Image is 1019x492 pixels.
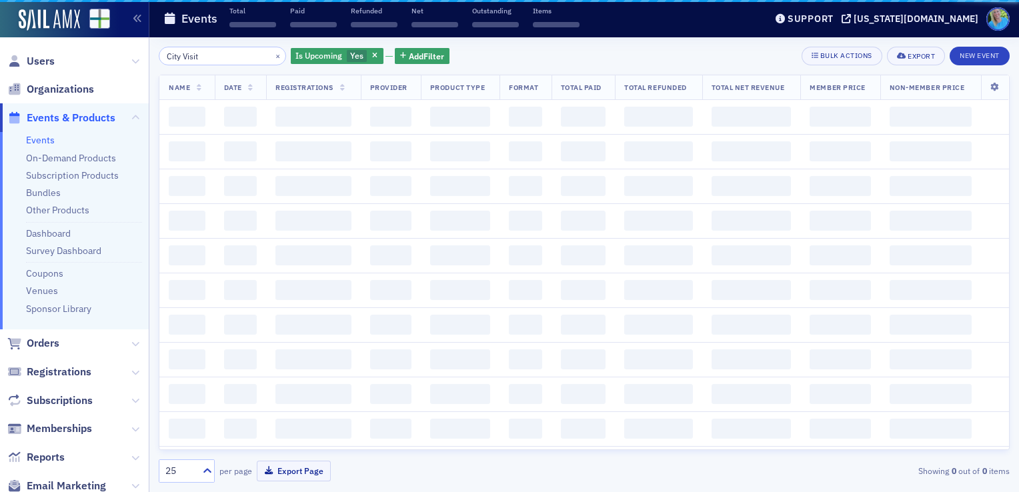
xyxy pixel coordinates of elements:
span: ‌ [224,245,257,265]
h1: Events [181,11,217,27]
span: ‌ [275,419,351,439]
span: ‌ [890,245,972,265]
button: AddFilter [395,48,449,65]
span: ‌ [561,349,606,369]
img: SailAMX [89,9,110,29]
span: ‌ [169,211,205,231]
span: ‌ [430,141,490,161]
a: Venues [26,285,58,297]
span: Format [509,83,538,92]
span: ‌ [275,245,351,265]
span: Add Filter [409,50,444,62]
span: ‌ [712,315,792,335]
span: ‌ [509,211,542,231]
span: ‌ [275,211,351,231]
span: ‌ [890,280,972,300]
span: ‌ [624,349,692,369]
span: ‌ [712,245,792,265]
span: ‌ [224,315,257,335]
span: ‌ [509,419,542,439]
span: ‌ [810,141,870,161]
span: ‌ [169,176,205,196]
span: ‌ [430,280,490,300]
span: ‌ [561,107,606,127]
a: Subscription Products [26,169,119,181]
span: Reports [27,450,65,465]
span: Orders [27,336,59,351]
div: Support [788,13,834,25]
span: ‌ [411,22,458,27]
span: Member Price [810,83,865,92]
button: Export [887,47,945,65]
span: ‌ [810,176,870,196]
span: ‌ [712,176,792,196]
span: ‌ [624,280,692,300]
span: ‌ [472,22,519,27]
span: ‌ [890,419,972,439]
span: Provider [370,83,407,92]
span: ‌ [509,384,542,404]
span: ‌ [890,211,972,231]
span: Is Upcoming [295,50,342,61]
span: ‌ [561,280,606,300]
span: ‌ [370,107,411,127]
span: ‌ [430,349,490,369]
span: ‌ [509,245,542,265]
span: ‌ [351,22,397,27]
span: ‌ [430,211,490,231]
span: ‌ [275,141,351,161]
a: Bundles [26,187,61,199]
a: Other Products [26,204,89,216]
span: ‌ [509,315,542,335]
a: Coupons [26,267,63,279]
span: ‌ [561,211,606,231]
span: Profile [986,7,1010,31]
div: Export [908,53,935,60]
span: ‌ [169,384,205,404]
span: ‌ [533,22,580,27]
span: ‌ [890,176,972,196]
div: 25 [165,464,195,478]
input: Search… [159,47,286,65]
span: ‌ [810,107,870,127]
span: ‌ [370,211,411,231]
button: [US_STATE][DOMAIN_NAME] [842,14,983,23]
div: Showing out of items [736,465,1010,477]
span: ‌ [370,176,411,196]
span: ‌ [890,349,972,369]
div: [US_STATE][DOMAIN_NAME] [854,13,978,25]
button: New Event [950,47,1010,65]
a: Organizations [7,82,94,97]
img: SailAMX [19,9,80,31]
span: Yes [350,50,363,61]
span: ‌ [712,384,792,404]
span: ‌ [624,315,692,335]
span: Users [27,54,55,69]
span: ‌ [224,211,257,231]
span: ‌ [509,176,542,196]
span: ‌ [561,384,606,404]
span: ‌ [509,107,542,127]
span: ‌ [712,107,792,127]
a: Sponsor Library [26,303,91,315]
span: ‌ [712,141,792,161]
p: Refunded [351,6,397,15]
a: Orders [7,336,59,351]
span: ‌ [430,384,490,404]
span: ‌ [224,141,257,161]
span: ‌ [370,419,411,439]
span: ‌ [509,141,542,161]
span: ‌ [810,280,870,300]
a: Memberships [7,421,92,436]
span: ‌ [224,349,257,369]
span: ‌ [224,176,257,196]
a: Registrations [7,365,91,379]
span: ‌ [810,211,870,231]
span: ‌ [712,419,792,439]
span: ‌ [712,211,792,231]
span: ‌ [890,107,972,127]
span: ‌ [430,245,490,265]
span: ‌ [224,384,257,404]
strong: 0 [949,465,958,477]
